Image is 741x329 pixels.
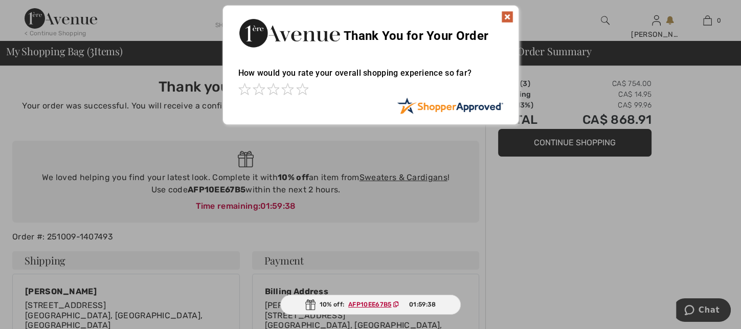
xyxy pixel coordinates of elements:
[409,300,436,309] span: 01:59:38
[23,7,43,16] span: Chat
[501,11,513,23] img: x
[348,301,391,308] ins: AFP10EE67B5
[344,29,488,43] span: Thank You for Your Order
[280,295,461,315] div: 10% off:
[238,16,341,50] img: Thank You for Your Order
[305,299,316,310] img: Gift.svg
[238,58,503,97] div: How would you rate your overall shopping experience so far?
